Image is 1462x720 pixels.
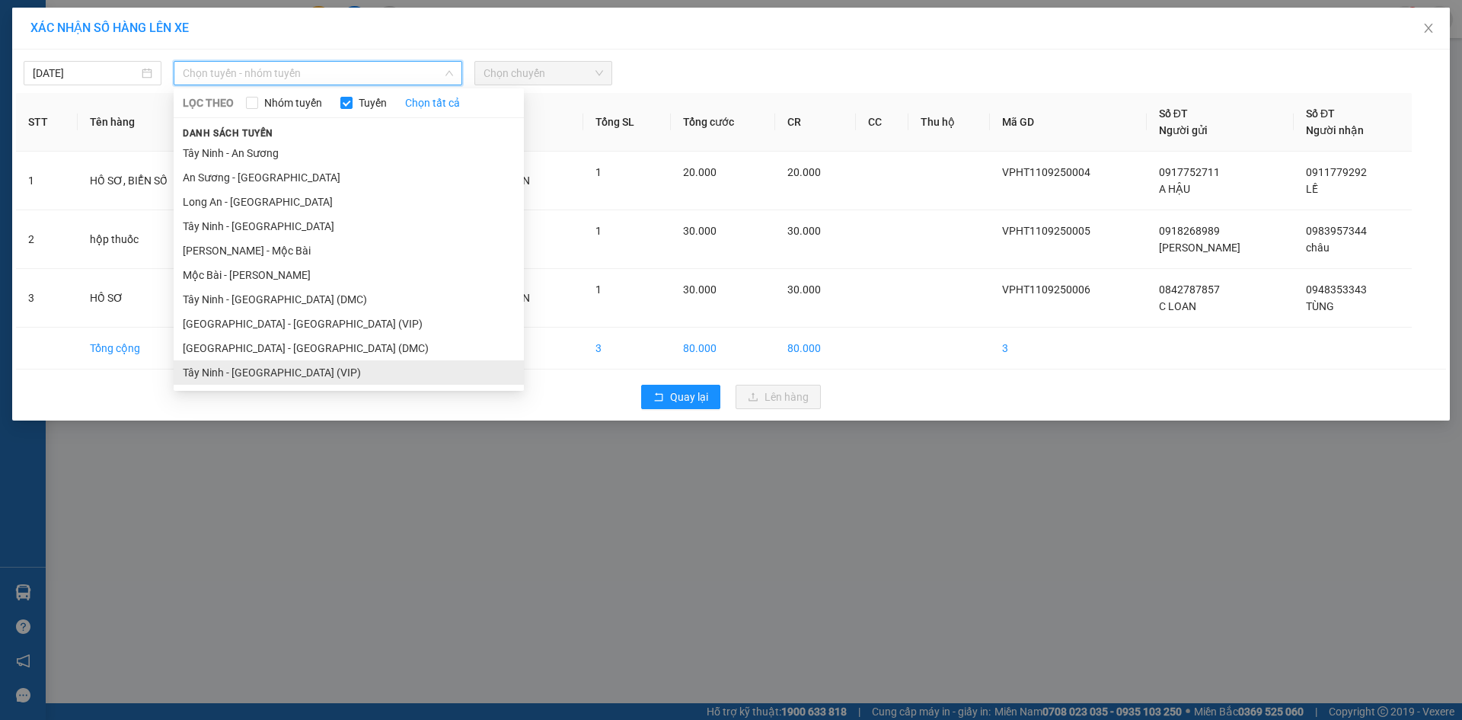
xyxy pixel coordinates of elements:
span: VPHT1109250005 [1002,225,1090,237]
li: Long An - [GEOGRAPHIC_DATA] [174,190,524,214]
button: Close [1407,8,1450,50]
span: A HẬU [1159,183,1190,195]
span: 0911779292 [1306,166,1367,178]
li: Tây Ninh - An Sương [174,141,524,165]
span: Người nhận [1306,124,1364,136]
td: Tổng cộng [78,328,219,370]
span: 1 [595,283,602,296]
li: [GEOGRAPHIC_DATA] - [GEOGRAPHIC_DATA] (VIP) [174,312,524,336]
span: 30.000 [787,283,821,296]
td: 3 [990,328,1147,370]
span: 0983957344 [1306,225,1367,237]
span: LỌC THEO [183,94,234,111]
span: Chọn tuyến - nhóm tuyến [183,62,453,85]
span: 30.000 [787,225,821,237]
span: rollback [653,392,664,404]
a: Chọn tất cả [405,94,460,111]
span: 0948353343 [1306,283,1367,296]
th: Tên hàng [78,93,219,152]
span: close [1422,22,1435,34]
span: 1 [595,225,602,237]
span: LỀ [1306,183,1318,195]
li: An Sương - [GEOGRAPHIC_DATA] [174,165,524,190]
span: Chọn chuyến [484,62,603,85]
li: Tây Ninh - [GEOGRAPHIC_DATA] [174,214,524,238]
span: 0918268989 [1159,225,1220,237]
span: Tuyến [353,94,393,111]
span: 30.000 [683,283,717,296]
span: VPHT1109250006 [1002,283,1090,296]
li: [GEOGRAPHIC_DATA] - [GEOGRAPHIC_DATA] (DMC) [174,336,524,360]
button: rollbackQuay lại [641,385,720,409]
th: Tổng SL [583,93,671,152]
li: Tây Ninh - [GEOGRAPHIC_DATA] (VIP) [174,360,524,385]
td: HỒ SƠ [78,269,219,328]
span: Số ĐT [1306,107,1335,120]
span: Số ĐT [1159,107,1188,120]
span: TÙNG [1306,300,1334,312]
span: 0917752711 [1159,166,1220,178]
span: châu [1306,242,1330,254]
span: VPHT1109250004 [1002,166,1090,178]
td: 3 [16,269,78,328]
td: 1 [16,152,78,210]
th: STT [16,93,78,152]
li: Tây Ninh - [GEOGRAPHIC_DATA] (DMC) [174,287,524,312]
td: 80.000 [775,328,856,370]
span: XÁC NHẬN SỐ HÀNG LÊN XE [30,21,189,35]
span: 20.000 [787,166,821,178]
th: Tổng cước [671,93,776,152]
input: 11/09/2025 [33,65,139,82]
th: Mã GD [990,93,1147,152]
span: Người gửi [1159,124,1208,136]
span: 20.000 [683,166,717,178]
span: Quay lại [670,389,708,405]
span: Nhóm tuyến [258,94,328,111]
span: down [445,69,454,78]
td: 2 [16,210,78,269]
td: 3 [583,328,671,370]
span: Danh sách tuyến [174,126,283,140]
span: 0842787857 [1159,283,1220,296]
td: 80.000 [671,328,776,370]
td: hộp thuốc [78,210,219,269]
th: CR [775,93,856,152]
span: 1 [595,166,602,178]
th: CC [856,93,908,152]
li: [PERSON_NAME] - Mộc Bài [174,238,524,263]
li: Mộc Bài - [PERSON_NAME] [174,263,524,287]
td: HỒ SƠ, BIỂN SỐ [78,152,219,210]
span: C LOAN [1159,300,1196,312]
button: uploadLên hàng [736,385,821,409]
th: Thu hộ [908,93,990,152]
span: 30.000 [683,225,717,237]
span: [PERSON_NAME] [1159,242,1240,254]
